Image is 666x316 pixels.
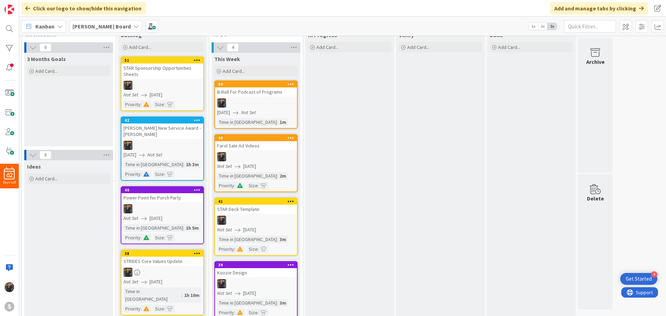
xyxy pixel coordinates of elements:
[123,224,183,232] div: Time in [GEOGRAPHIC_DATA]
[121,250,203,266] div: 38STRIDES Core Values Update
[121,187,203,202] div: 40Power Point for Porch Party
[125,58,203,63] div: 51
[550,2,648,15] div: Add and manage tabs by clicking
[123,234,140,241] div: Priority
[217,279,226,288] img: CC
[125,251,203,256] div: 38
[123,101,140,108] div: Priority
[316,44,339,50] span: Add Card...
[243,290,256,297] span: [DATE]
[164,234,165,241] span: :
[227,43,239,52] span: 4
[123,81,133,90] img: CC
[121,57,203,79] div: 51STAR Sponsorship Opportunities Sheets
[214,55,240,62] span: This Week
[217,245,234,253] div: Priority
[5,302,14,311] div: S
[218,136,297,140] div: 48
[121,257,203,266] div: STRIDES Core Values Update
[277,299,278,307] span: :
[217,236,277,243] div: Time in [GEOGRAPHIC_DATA]
[217,182,234,189] div: Priority
[278,299,288,307] div: 3m
[217,227,232,233] i: Not Set
[121,81,203,90] div: CC
[234,182,235,189] span: :
[121,117,203,139] div: 42[PERSON_NAME] New Service Award - [PERSON_NAME]
[121,268,203,277] div: CC
[123,279,138,285] i: Not Set
[15,1,32,9] span: Support
[247,245,258,253] div: Size
[215,262,297,277] div: 39Koozie Design
[586,58,605,66] div: Archive
[123,204,133,213] img: CC
[564,20,616,33] input: Quick Filter...
[217,152,226,161] img: CC
[215,81,297,87] div: 50
[215,279,297,288] div: CC
[234,245,235,253] span: :
[123,170,140,178] div: Priority
[121,193,203,202] div: Power Point for Porch Party
[5,282,14,292] img: CC
[121,57,203,63] div: 51
[184,161,200,168] div: 1h 3m
[121,117,203,123] div: 42
[123,215,138,221] i: Not Set
[140,101,142,108] span: :
[150,215,162,222] span: [DATE]
[498,44,520,50] span: Add Card...
[123,305,140,313] div: Priority
[258,245,259,253] span: :
[215,205,297,214] div: STAR Deck Template
[140,305,142,313] span: :
[217,118,277,126] div: Time in [GEOGRAPHIC_DATA]
[123,92,138,98] i: Not Set
[153,234,164,241] div: Size
[181,291,182,299] span: :
[215,99,297,108] div: CC
[140,234,142,241] span: :
[247,182,258,189] div: Size
[125,118,203,123] div: 42
[217,290,232,296] i: Not Set
[164,170,165,178] span: :
[35,22,54,31] span: Kanban
[121,63,203,79] div: STAR Sponsorship Opportunities Sheets
[123,141,133,150] img: CC
[35,176,58,182] span: Add Card...
[277,118,278,126] span: :
[5,5,14,14] img: Visit kanbanzone.com
[35,68,58,74] span: Add Card...
[72,23,131,30] b: [PERSON_NAME] Board
[215,268,297,277] div: Koozie Design
[243,163,256,170] span: [DATE]
[407,44,429,50] span: Add Card...
[153,170,164,178] div: Size
[217,109,230,116] span: [DATE]
[215,87,297,96] div: B-Roll For Podcast of Programs
[215,81,297,96] div: 50B-Roll For Podcast of Programs
[129,44,151,50] span: Add Card...
[258,182,259,189] span: :
[215,141,297,150] div: Farol Sale Ad Videos
[40,151,51,159] span: 0
[547,23,557,30] span: 3x
[164,101,165,108] span: :
[121,187,203,193] div: 40
[529,23,538,30] span: 1x
[217,216,226,225] img: CC
[153,101,164,108] div: Size
[217,299,277,307] div: Time in [GEOGRAPHIC_DATA]
[150,91,162,99] span: [DATE]
[215,198,297,214] div: 41STAR Deck Template
[183,224,184,232] span: :
[217,172,277,180] div: Time in [GEOGRAPHIC_DATA]
[538,23,547,30] span: 2x
[215,135,297,150] div: 48Farol Sale Ad Videos
[121,123,203,139] div: [PERSON_NAME] New Service Award - [PERSON_NAME]
[218,263,297,267] div: 39
[218,199,297,204] div: 41
[215,135,297,141] div: 48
